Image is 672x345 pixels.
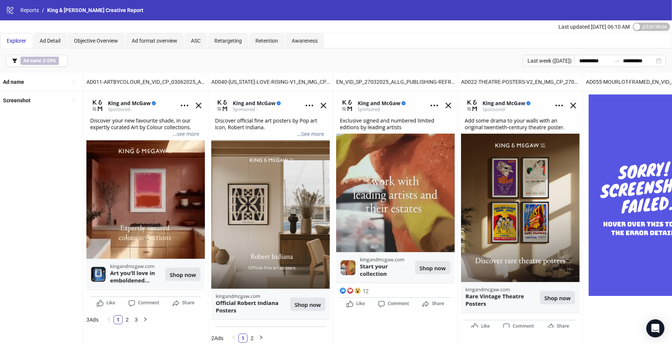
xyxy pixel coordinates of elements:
b: Screenshot [3,97,31,103]
div: AD011-ARTBYCOLOUR_EN_VID_CP_03062025_ALLG_CC_SC3_None_COLOUR [83,73,208,91]
div: EN_VID_SP_27032025_ALLG_PUBLISHING-REFRESH_CC_None_USP4_INTERIORS-AI [333,73,458,91]
span: Awareness [292,38,318,44]
button: left [105,315,114,324]
button: Ad name ∌ DPA [6,55,68,67]
span: left [232,335,236,340]
li: 2 [123,315,132,324]
li: / [42,6,44,14]
span: Ad format overview [132,38,177,44]
span: Last updated [DATE] 06:10 AM [558,24,630,30]
img: Screenshot 6759601445918 [86,94,205,309]
span: Retention [255,38,278,44]
div: AD040-[US_STATE]-LOVE-RISING-V1_EN_IMG_CP_27062025_ALLG_CC_SC3_None_INTERIORS [208,73,333,91]
b: Ad name [23,58,41,63]
span: Ad Detail [40,38,60,44]
a: Reports [19,6,40,14]
li: 2 [248,334,257,343]
li: Next Page [141,315,150,324]
span: 2 Ads [211,335,223,341]
span: sort-ascending [71,98,77,103]
span: swap-right [614,58,620,64]
button: left [229,334,238,343]
button: right [257,334,266,343]
span: right [259,335,263,340]
span: right [143,317,148,322]
button: right [141,315,150,324]
img: Screenshot 6662054272118 [336,94,455,310]
img: Screenshot 6824632812718 [211,94,330,327]
span: to [614,58,620,64]
li: Next Page [257,334,266,343]
a: 1 [114,316,122,324]
li: Previous Page [105,315,114,324]
span: filter [12,58,17,63]
a: 3 [132,316,140,324]
span: sort-ascending [71,79,77,85]
span: 3 Ads [86,317,98,323]
li: Previous Page [229,334,238,343]
span: Retargeting [214,38,242,44]
a: 2 [123,316,131,324]
span: King & [PERSON_NAME] Creative Report [47,7,143,13]
div: Last week ([DATE]) [523,55,575,67]
div: Open Intercom Messenger [646,319,664,337]
span: Objective Overview [74,38,118,44]
a: 2 [248,334,256,342]
a: 1 [239,334,247,342]
li: 1 [238,334,248,343]
b: DPA [47,58,56,63]
span: Explorer [7,38,26,44]
img: Screenshot 6789702965718 [461,94,580,327]
b: Ad name [3,79,24,85]
li: 3 [132,315,141,324]
span: left [107,317,111,322]
div: AD022-THEATRE-POSTERS-V2_EN_IMG_CP_27062025_ALLG_CC_SC3_None_THEATRE [458,73,583,91]
span: ∌ [20,57,59,65]
span: ASC [191,38,201,44]
li: 1 [114,315,123,324]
